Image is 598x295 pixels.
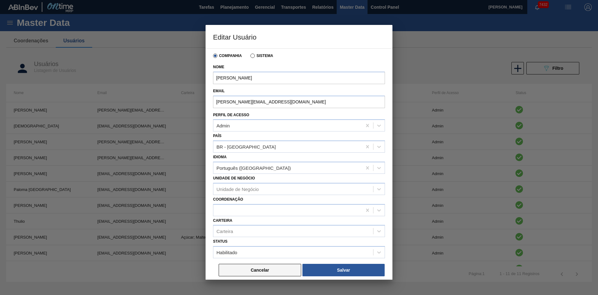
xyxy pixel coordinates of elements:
label: Carteira [213,218,232,223]
label: Companhia [213,54,242,58]
label: País [213,134,221,138]
label: Status [213,239,227,244]
label: Email [213,87,385,96]
div: Unidade de Negócio [216,186,259,192]
div: Habilitado [216,250,237,255]
div: BR - [GEOGRAPHIC_DATA] [216,144,276,150]
label: Unidade de Negócio [213,176,255,180]
div: Português ([GEOGRAPHIC_DATA]) [216,165,291,170]
label: Coordenação [213,197,243,202]
button: Cancelar [219,264,301,276]
label: Nome [213,63,385,72]
label: Idioma [213,155,226,159]
div: Admin [216,123,230,128]
label: Sistema [250,54,273,58]
button: Salvar [302,264,385,276]
div: Carteira [216,229,233,234]
label: Perfil de Acesso [213,113,249,117]
h3: Editar Usuário [206,25,392,49]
